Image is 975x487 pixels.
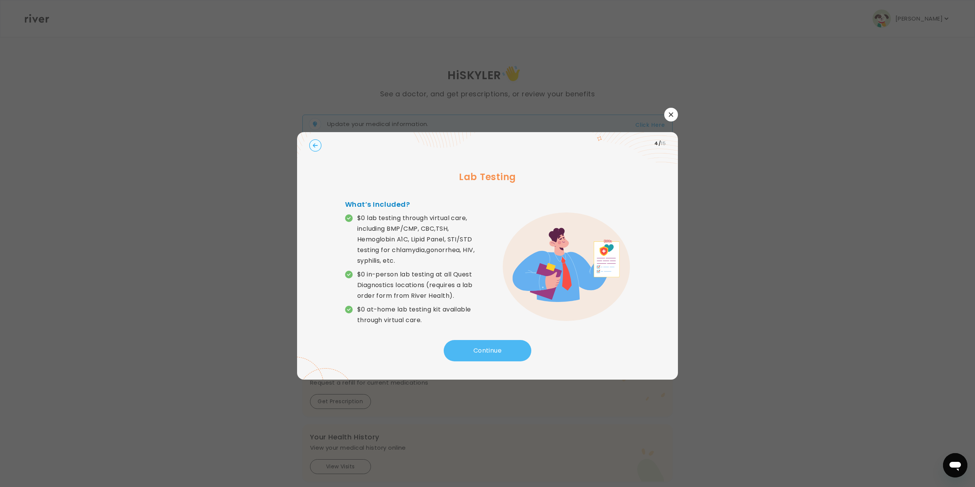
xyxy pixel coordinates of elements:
[943,453,967,477] iframe: Button to launch messaging window
[357,304,487,326] p: $0 at-home lab testing kit available through virtual care.
[444,340,531,361] button: Continue
[357,213,487,266] p: $0 lab testing through virtual care, including BMP/CMP, CBC,TSH, Hemoglobin A1C, Lipid Panel, STI...
[345,199,487,210] h4: What’s Included?
[503,212,630,321] img: error graphic
[357,269,487,301] p: $0 in-person lab testing at all Quest Diagnostics locations (requires a lab order form from River...
[309,170,666,184] h3: Lab Testing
